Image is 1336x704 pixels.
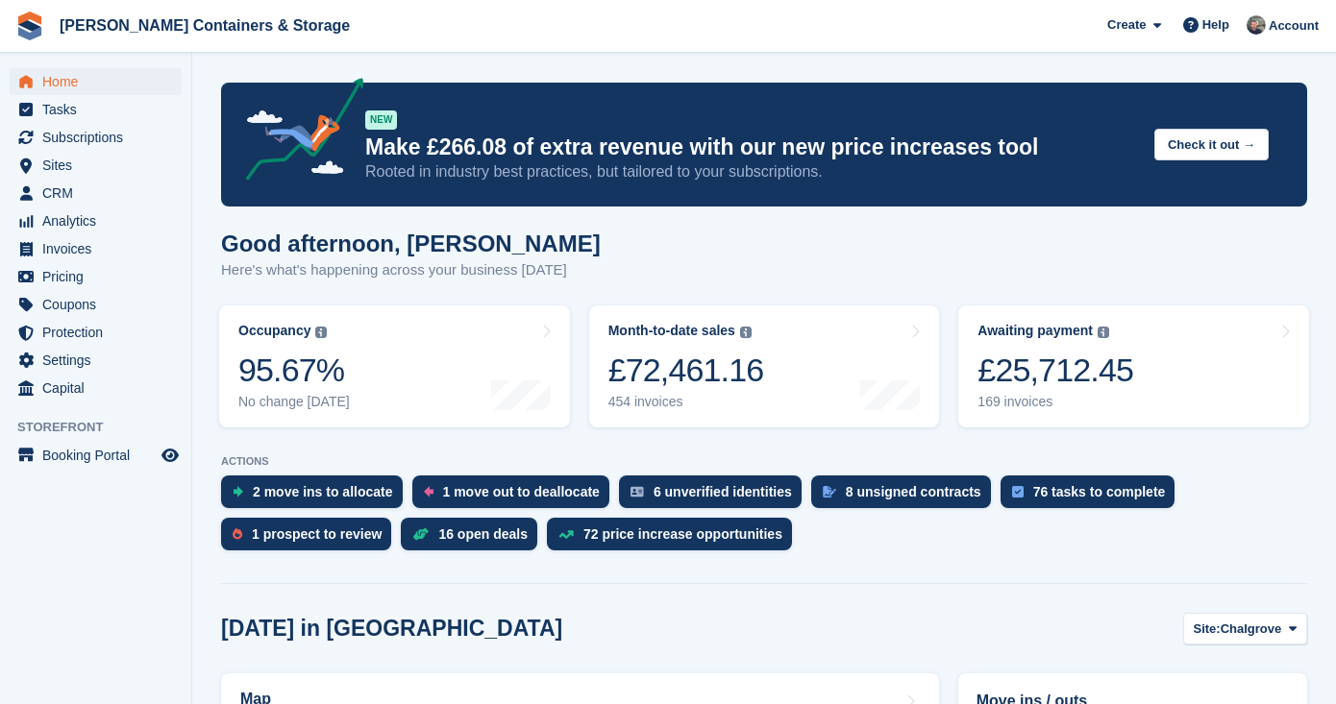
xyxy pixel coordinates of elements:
a: [PERSON_NAME] Containers & Storage [52,10,358,41]
a: menu [10,96,182,123]
a: menu [10,207,182,234]
a: 16 open deals [401,518,547,560]
div: 6 unverified identities [654,484,792,499]
a: menu [10,347,182,374]
div: £72,461.16 [608,351,764,390]
a: menu [10,263,182,290]
a: Month-to-date sales £72,461.16 454 invoices [589,305,940,427]
p: Rooted in industry best practices, but tailored to your subscriptions. [365,161,1139,182]
a: 2 move ins to allocate [221,475,412,518]
span: Help [1202,15,1229,35]
span: Capital [42,375,158,401]
span: Storefront [17,418,191,437]
div: 454 invoices [608,394,764,410]
div: 95.67% [238,351,350,390]
a: menu [10,319,182,346]
span: Analytics [42,207,158,234]
a: 6 unverified identities [619,475,811,518]
a: menu [10,180,182,206]
img: icon-info-grey-7440780725fd019a000dd9b08b2336e03edf1995a4989e88bcd33f0948082b44.svg [740,327,752,338]
a: menu [10,124,182,151]
a: menu [10,442,182,469]
a: 1 move out to deallocate [412,475,619,518]
img: stora-icon-8386f47178a22dfd0bd8f6a31ec36ba5ce8667c1dd55bd0f319d3a0aa187defe.svg [15,12,44,40]
div: Awaiting payment [977,323,1093,339]
div: 16 open deals [438,526,528,542]
div: 76 tasks to complete [1033,484,1166,499]
div: No change [DATE] [238,394,350,410]
img: icon-info-grey-7440780725fd019a000dd9b08b2336e03edf1995a4989e88bcd33f0948082b44.svg [1098,327,1109,338]
span: CRM [42,180,158,206]
a: menu [10,152,182,179]
img: price-adjustments-announcement-icon-8257ccfd72463d97f412b2fc003d46551f7dbcb40ab6d574587a9cd5c0d94... [230,78,364,187]
div: 2 move ins to allocate [253,484,393,499]
a: menu [10,375,182,401]
div: 1 prospect to review [252,526,382,542]
div: 72 price increase opportunities [583,526,782,542]
img: prospect-51fa495bee0391a8d652442698ab0144808aea92771e9ea1ae160a38d050c398.svg [233,528,242,540]
a: menu [10,235,182,262]
button: Site: Chalgrove [1183,613,1308,644]
img: Adam Greenhalgh [1247,15,1266,35]
p: ACTIONS [221,455,1307,468]
button: Check it out → [1154,129,1269,160]
a: Occupancy 95.67% No change [DATE] [219,305,570,427]
a: 1 prospect to review [221,518,401,560]
a: Awaiting payment £25,712.45 169 invoices [958,305,1309,427]
span: Settings [42,347,158,374]
img: contract_signature_icon-13c848040528278c33f63329250d36e43548de30e8caae1d1a13099fd9432cc5.svg [823,486,836,498]
img: move_ins_to_allocate_icon-fdf77a2bb77ea45bf5b3d319d69a93e2d87916cf1d5bf7949dd705db3b84f3ca.svg [233,486,243,498]
div: £25,712.45 [977,351,1133,390]
span: Coupons [42,291,158,318]
div: 1 move out to deallocate [443,484,600,499]
div: 8 unsigned contracts [846,484,981,499]
span: Chalgrove [1221,619,1282,639]
img: task-75834270c22a3079a89374b754ae025e5fb1db73e45f91037f5363f120a921f8.svg [1012,486,1024,498]
img: deal-1b604bf984904fb50ccaf53a9ad4b4a5d6e5aea283cecdc64d6e3604feb123c2.svg [412,527,429,541]
span: Home [42,68,158,95]
span: Sites [42,152,158,179]
a: 76 tasks to complete [1001,475,1185,518]
a: Preview store [159,444,182,467]
img: icon-info-grey-7440780725fd019a000dd9b08b2336e03edf1995a4989e88bcd33f0948082b44.svg [315,327,327,338]
h1: Good afternoon, [PERSON_NAME] [221,231,601,256]
span: Invoices [42,235,158,262]
span: Protection [42,319,158,346]
span: Subscriptions [42,124,158,151]
img: move_outs_to_deallocate_icon-f764333ba52eb49d3ac5e1228854f67142a1ed5810a6f6cc68b1a99e826820c5.svg [424,486,433,498]
div: 169 invoices [977,394,1133,410]
h2: [DATE] in [GEOGRAPHIC_DATA] [221,616,562,642]
span: Site: [1194,619,1221,639]
span: Pricing [42,263,158,290]
p: Here's what's happening across your business [DATE] [221,259,601,281]
p: Make £266.08 of extra revenue with our new price increases tool [365,134,1139,161]
div: Month-to-date sales [608,323,735,339]
span: Tasks [42,96,158,123]
span: Create [1107,15,1146,35]
span: Account [1269,16,1319,36]
span: Booking Portal [42,442,158,469]
img: price_increase_opportunities-93ffe204e8149a01c8c9dc8f82e8f89637d9d84a8eef4429ea346261dce0b2c0.svg [558,530,574,539]
div: Occupancy [238,323,310,339]
a: menu [10,68,182,95]
img: verify_identity-adf6edd0f0f0b5bbfe63781bf79b02c33cf7c696d77639b501bdc392416b5a36.svg [631,486,644,498]
a: 8 unsigned contracts [811,475,1001,518]
div: NEW [365,110,397,130]
a: 72 price increase opportunities [547,518,802,560]
a: menu [10,291,182,318]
